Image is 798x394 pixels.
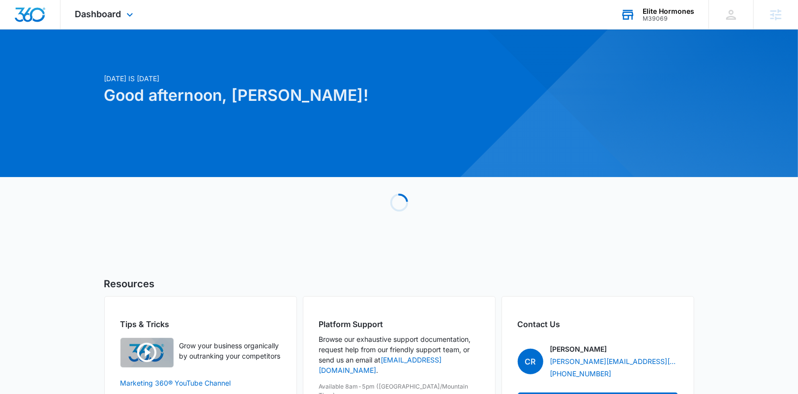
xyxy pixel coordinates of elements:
p: Grow your business organically by outranking your competitors [179,340,281,361]
h2: Platform Support [319,318,479,330]
span: CR [518,349,543,374]
a: [PHONE_NUMBER] [550,368,612,379]
div: account name [643,7,694,15]
div: account id [643,15,694,22]
span: Dashboard [75,9,121,19]
h2: Tips & Tricks [120,318,281,330]
a: [PERSON_NAME][EMAIL_ADDRESS][PERSON_NAME][DOMAIN_NAME] [550,356,678,366]
p: [PERSON_NAME] [550,344,607,354]
p: Browse our exhaustive support documentation, request help from our friendly support team, or send... [319,334,479,375]
h2: Contact Us [518,318,678,330]
a: Marketing 360® YouTube Channel [120,378,281,388]
h5: Resources [104,276,694,291]
img: Quick Overview Video [120,338,174,367]
h1: Good afternoon, [PERSON_NAME]! [104,84,494,107]
p: [DATE] is [DATE] [104,73,494,84]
